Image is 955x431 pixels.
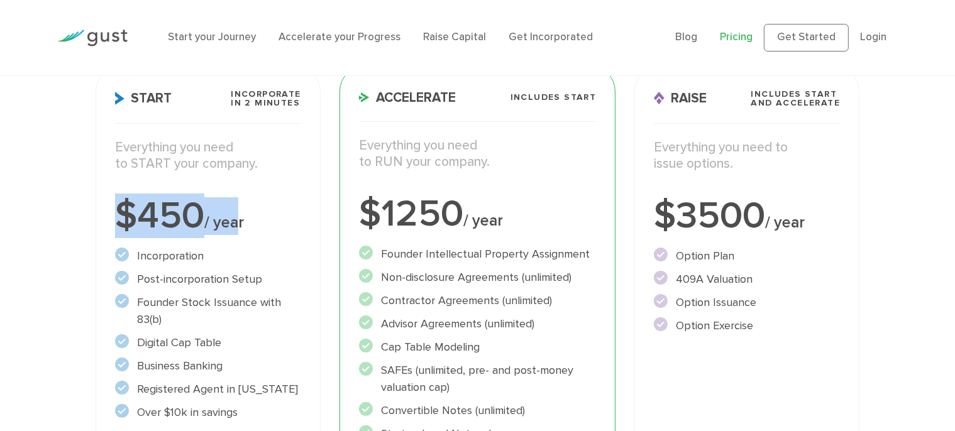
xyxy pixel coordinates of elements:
li: 409A Valuation [654,271,840,288]
li: Registered Agent in [US_STATE] [115,381,301,398]
div: $3500 [654,197,840,235]
li: Incorporation [115,248,301,265]
a: Blog [675,31,697,43]
img: Start Icon X2 [115,92,124,105]
a: Pricing [720,31,753,43]
li: SAFEs (unlimited, pre- and post-money valuation cap) [359,362,597,396]
p: Everything you need to issue options. [654,139,840,173]
span: / year [765,213,805,232]
a: Start your Journey [168,31,256,43]
span: Start [115,92,172,105]
a: Get Started [764,24,849,52]
li: Business Banking [115,357,301,374]
li: Non-disclosure Agreements (unlimited) [359,269,597,286]
img: Raise Icon [654,92,665,105]
span: Accelerate [359,91,456,104]
span: / year [204,213,244,232]
a: Login [860,31,886,43]
li: Convertible Notes (unlimited) [359,402,597,419]
li: Founder Intellectual Property Assignment [359,246,597,263]
a: Accelerate your Progress [279,31,400,43]
span: Raise [654,92,707,105]
li: Over $10k in savings [115,404,301,421]
span: / year [463,211,503,230]
li: Contractor Agreements (unlimited) [359,292,597,309]
span: Incorporate in 2 Minutes [231,90,301,107]
li: Founder Stock Issuance with 83(b) [115,294,301,328]
p: Everything you need to START your company. [115,139,301,173]
span: Includes START and ACCELERATE [751,90,841,107]
li: Cap Table Modeling [359,339,597,356]
img: Accelerate Icon [359,92,370,102]
div: $450 [115,197,301,235]
li: Advisor Agreements (unlimited) [359,315,597,332]
span: Includes START [511,93,597,102]
div: $1250 [359,195,597,233]
li: Option Exercise [654,317,840,334]
a: Get Incorporated [509,31,593,43]
li: Option Plan [654,248,840,265]
p: Everything you need to RUN your company. [359,138,597,171]
li: Option Issuance [654,294,840,311]
li: Digital Cap Table [115,334,301,351]
img: Gust Logo [57,30,128,46]
li: Post-incorporation Setup [115,271,301,288]
a: Raise Capital [423,31,486,43]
